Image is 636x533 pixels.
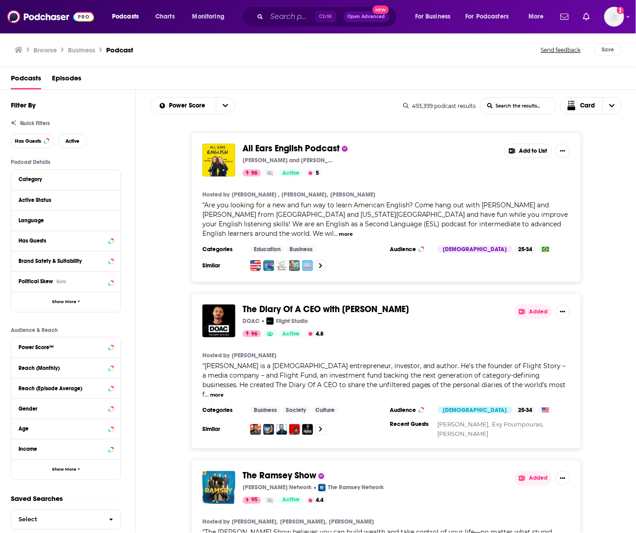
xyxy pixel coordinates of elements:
p: [PERSON_NAME] Network [243,484,312,491]
span: For Business [415,10,451,23]
img: Podchaser - Follow, Share and Rate Podcasts [7,8,94,25]
span: Active [65,139,79,144]
a: Brand Safety & Suitability [19,255,113,266]
input: Search podcasts, credits, & more... [267,9,315,24]
span: Monitoring [192,10,224,23]
button: Show More Button [556,471,570,486]
div: Age [19,426,106,432]
img: The Ramsey Network [318,484,326,491]
a: Active [279,169,304,177]
span: 96 [251,169,257,178]
span: " [202,201,568,238]
a: Active [279,330,303,337]
img: Young and Profiting with Hala Taha (Entrepreneurship, Sales, Marketing) [263,424,274,435]
a: [PERSON_NAME] , [232,191,280,198]
button: Select [11,510,121,530]
span: Are you looking for a new and fun way to learn American English? Come hang out with [PERSON_NAME]... [202,201,568,238]
a: Daily Easy English Expression Podcast [250,260,261,271]
span: Open Advanced [348,14,385,19]
button: Added [514,304,552,319]
div: Power Score™ [19,344,106,351]
a: Podcasts [11,71,41,89]
span: Power Score [169,103,209,109]
a: Active [279,497,304,504]
button: Has Guests [19,235,113,246]
button: Reach (Monthly) [19,362,113,373]
button: Age [19,423,113,434]
button: Category [19,173,113,185]
a: Episodes [52,71,81,89]
img: User Profile [604,7,624,27]
a: Charts [150,9,180,24]
div: 25-34 [515,246,536,253]
a: Evy Poumpouras, [492,421,544,428]
span: Ctrl K [315,11,337,23]
img: Real English Conversations Podcast – Real English for Global Professionals | Speak Clearly & Conf... [276,260,287,271]
a: The Ramsey NetworkThe Ramsey Network [318,484,384,491]
button: Active [58,134,87,148]
img: The Diary Of A CEO with Steven Bartlett [202,304,235,337]
a: 96 [243,169,261,177]
a: 6 Minute English [263,260,274,271]
span: New [373,5,389,14]
a: The Diary Of A CEO with [PERSON_NAME] [243,304,409,314]
p: [PERSON_NAME] and [PERSON_NAME] [243,157,333,164]
button: Show More [11,292,121,312]
div: Active Status [19,197,108,203]
a: All Ears English Podcast [243,144,340,154]
h3: Similar [202,426,243,433]
span: 96 [251,330,257,339]
button: open menu [460,9,522,24]
img: Flight Studio [267,318,274,325]
h3: Categories [202,407,243,414]
span: Podcasts [112,10,139,23]
a: Culture [312,407,339,414]
button: open menu [216,98,235,114]
a: Browse [33,46,57,54]
a: Society [283,407,310,414]
div: Has Guests [19,238,106,244]
button: Added [514,471,552,486]
div: Beta [56,279,66,285]
button: Income [19,443,113,454]
a: Education [250,246,284,253]
a: The Tucker Carlson Show [289,424,300,435]
h3: Recent Guests [390,421,430,428]
div: [DEMOGRAPHIC_DATA] [438,407,513,414]
div: Brand Safety & Suitability [19,258,106,264]
img: The Ramsey Show [202,471,235,504]
p: Flight Studio [276,318,308,325]
span: [PERSON_NAME] is a [DEMOGRAPHIC_DATA] entrepreneur, investor, and author. He’s the founder of Fli... [202,362,566,398]
button: Open AdvancedNew [344,11,389,22]
svg: Email not verified [617,7,624,14]
button: more [210,391,224,399]
button: Show profile menu [604,7,624,27]
span: Active [283,169,300,178]
h3: Similar [202,262,243,269]
span: 95 [251,496,257,505]
a: [PERSON_NAME], [438,421,490,428]
button: Power Score™ [19,341,113,352]
h4: Hosted by [202,519,229,526]
button: Show More Button [556,304,570,319]
a: The School of Greatness [250,424,261,435]
button: Choose View [560,97,622,114]
h3: Podcast [106,46,133,54]
span: Active [282,330,299,339]
span: Active [283,496,300,505]
span: Show More [52,468,76,472]
a: 96 [243,330,261,337]
div: Reach (Episode Average) [19,385,106,392]
button: open menu [522,9,555,24]
span: Political Skew [19,278,53,285]
div: Search podcasts, credits, & more... [251,6,406,27]
button: Language [19,215,113,226]
img: Huberman Lab [276,424,287,435]
a: Business [286,246,317,253]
